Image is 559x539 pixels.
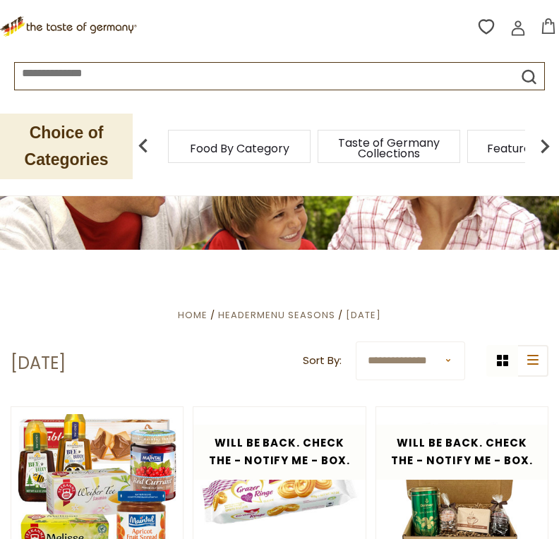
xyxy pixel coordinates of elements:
[190,143,289,154] a: Food By Category
[332,138,445,159] a: Taste of Germany Collections
[303,352,342,370] label: Sort By:
[531,132,559,160] img: next arrow
[218,308,335,322] a: HeaderMenu Seasons
[178,308,208,322] a: Home
[11,353,66,374] h1: [DATE]
[129,132,157,160] img: previous arrow
[346,308,381,322] a: [DATE]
